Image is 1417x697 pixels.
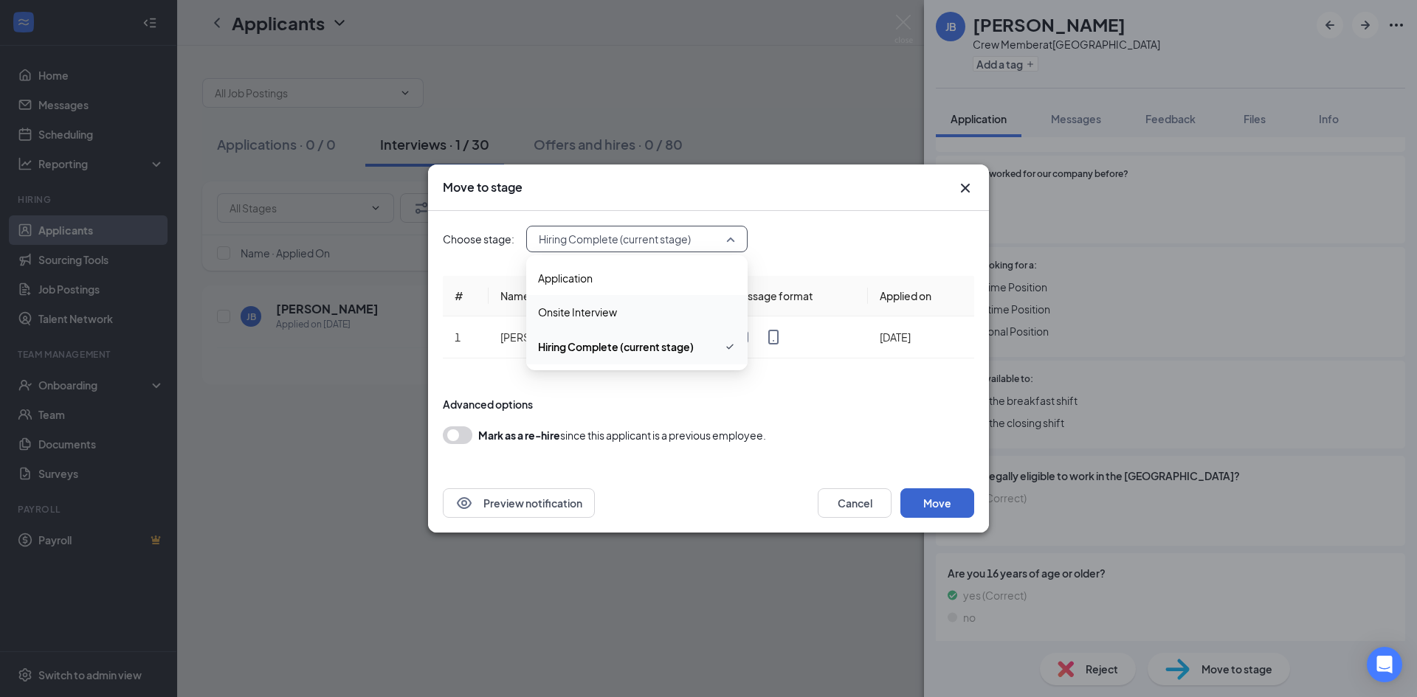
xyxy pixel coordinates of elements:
b: Mark as a re-hire [478,429,560,442]
button: Cancel [818,488,892,518]
span: 1 [455,330,461,344]
h3: Move to stage [443,179,523,195]
svg: Checkmark [724,338,736,356]
span: Choose stage: [443,231,514,247]
div: Open Intercom Messenger [1367,647,1402,682]
span: Hiring Complete (current stage) [539,228,691,250]
td: [DATE] [868,316,974,358]
button: Close [956,179,974,197]
div: since this applicant is a previous employee. [478,426,766,444]
td: [PERSON_NAME] [489,316,641,358]
span: Hiring Complete (current stage) [538,339,694,355]
svg: Cross [956,179,974,197]
th: # [443,276,489,316]
th: Message format [720,276,868,316]
svg: Eye [455,494,473,512]
button: EyePreview notification [443,488,595,518]
button: Move [900,488,974,518]
div: Advanced options [443,397,974,412]
svg: MobileSms [765,328,782,346]
th: Applied on [868,276,974,316]
span: Onsite Interview [538,304,617,320]
span: Application [538,270,593,286]
th: Name [489,276,641,316]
